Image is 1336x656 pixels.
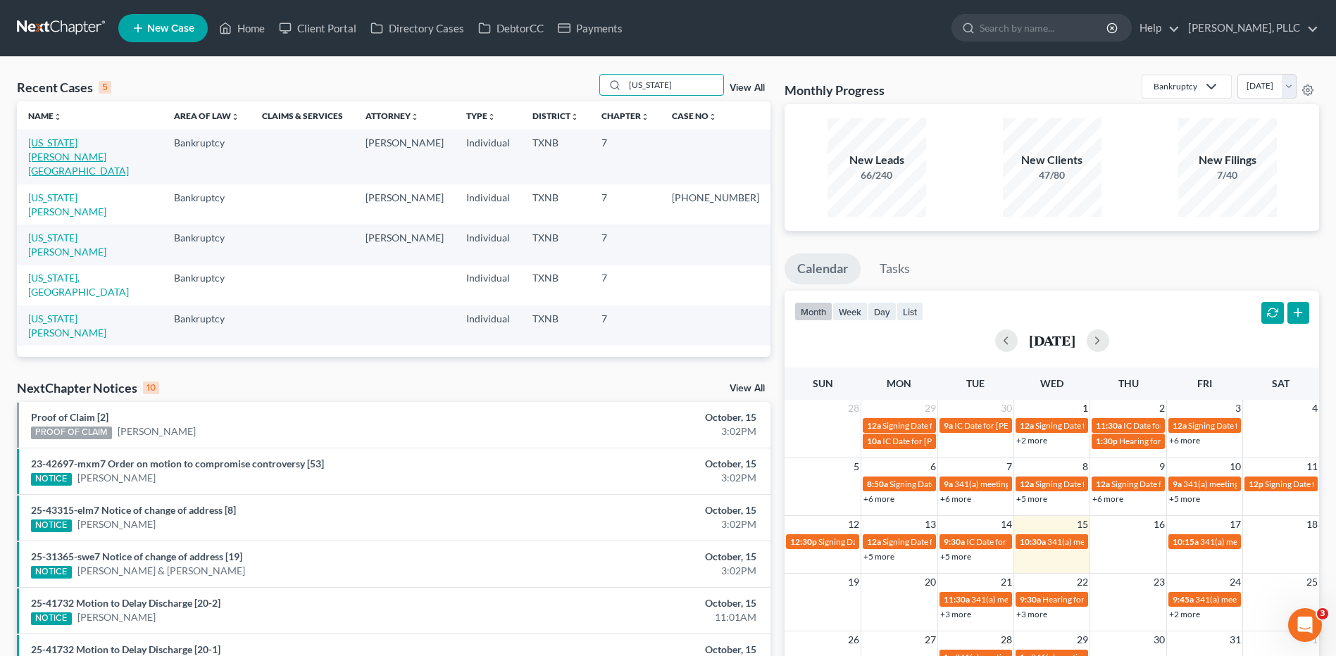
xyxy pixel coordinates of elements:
td: Individual [455,130,521,184]
i: unfold_more [708,113,717,121]
div: October, 15 [524,596,756,610]
td: Bankruptcy [163,184,251,225]
span: 18 [1305,516,1319,533]
span: 10 [1228,458,1242,475]
span: 5 [852,458,861,475]
span: 21 [999,574,1013,591]
div: 3:02PM [524,471,756,485]
a: Nameunfold_more [28,111,62,121]
a: +2 more [1169,609,1200,619]
span: 9:30a [1020,594,1041,605]
button: month [794,302,832,321]
i: unfold_more [487,113,496,121]
span: IC Date for [PERSON_NAME][GEOGRAPHIC_DATA] [1123,420,1316,431]
span: Sat [1272,377,1290,389]
a: [PERSON_NAME] [77,471,156,485]
span: 15 [1075,516,1090,533]
span: 24 [1228,574,1242,591]
a: Proof of Claim [2] [31,411,108,423]
td: [PERSON_NAME] [354,184,455,225]
a: Chapterunfold_more [601,111,649,121]
span: Hearing for [PERSON_NAME] [1042,594,1152,605]
td: Bankruptcy [163,130,251,184]
a: +3 more [1016,609,1047,619]
div: October, 15 [524,550,756,564]
span: Signing Date for [PERSON_NAME] [889,479,1016,489]
span: Signing Date for [PERSON_NAME] [818,536,944,547]
div: 7/40 [1178,168,1277,182]
div: 3:02PM [524,517,756,531]
div: 66/240 [828,168,926,182]
span: IC Date for [PERSON_NAME], Shylanda [954,420,1099,431]
i: unfold_more [54,113,62,121]
input: Search by name... [625,75,723,95]
div: PROOF OF CLAIM [31,427,112,439]
div: 10 [143,381,159,394]
span: 14 [999,516,1013,533]
span: 8 [1081,458,1090,475]
iframe: Intercom live chat [1288,608,1322,642]
i: unfold_more [641,113,649,121]
td: Bankruptcy [163,265,251,305]
span: 341(a) meeting for Crescent [PERSON_NAME] [971,594,1142,605]
span: 13 [923,516,937,533]
span: 31 [1228,631,1242,648]
span: 9a [944,479,953,489]
span: 1 [1081,400,1090,417]
a: 25-31365-swe7 Notice of change of address [19] [31,550,242,562]
span: 23 [1152,574,1166,591]
a: Districtunfold_more [532,111,579,121]
a: [PERSON_NAME] [118,424,196,439]
a: +6 more [1092,493,1123,504]
a: Help [1132,15,1180,41]
a: [PERSON_NAME] & [PERSON_NAME] [77,564,245,578]
td: 7 [590,225,661,265]
span: 19 [847,574,861,591]
a: [US_STATE][PERSON_NAME] [28,232,106,258]
a: 23-42697-mxm7 Order on motion to compromise controversy [53] [31,458,324,469]
div: NOTICE [31,566,72,579]
i: unfold_more [411,113,419,121]
span: 9:30a [944,536,965,547]
span: Signing Date for [PERSON_NAME] [1188,420,1314,431]
div: 11:01AM [524,610,756,624]
a: +5 more [863,551,894,562]
span: 3 [1317,608,1328,619]
a: +6 more [940,493,971,504]
div: October, 15 [524,457,756,471]
span: 11 [1305,458,1319,475]
td: Individual [455,265,521,305]
span: Fri [1197,377,1212,389]
span: Signing Date for [PERSON_NAME][GEOGRAPHIC_DATA] [1035,479,1247,489]
span: 9a [1173,479,1182,489]
span: 10:15a [1173,536,1199,547]
div: NOTICE [31,473,72,486]
a: [US_STATE][PERSON_NAME] [28,313,106,339]
td: Bankruptcy [163,305,251,346]
td: Individual [455,184,521,225]
a: Area of Lawunfold_more [174,111,239,121]
div: New Leads [828,152,926,168]
input: Search by name... [980,15,1109,41]
a: Typeunfold_more [466,111,496,121]
a: Case Nounfold_more [672,111,717,121]
a: 25-41732 Motion to Delay Discharge [20-2] [31,597,220,609]
a: 25-41732 Motion to Delay Discharge [20-1] [31,643,220,655]
td: 7 [590,130,661,184]
td: Individual [455,305,521,346]
td: 7 [590,305,661,346]
span: 341(a) meeting for [PERSON_NAME] [1200,536,1336,547]
span: 12a [1020,420,1034,431]
button: list [897,302,923,321]
span: 11:30a [1096,420,1122,431]
span: 17 [1228,516,1242,533]
a: [US_STATE][PERSON_NAME][GEOGRAPHIC_DATA] [28,137,129,177]
span: IC Date for [PERSON_NAME] [882,436,990,446]
span: IC Date for [PERSON_NAME][GEOGRAPHIC_DATA] [966,536,1159,547]
span: 10:30a [1020,536,1046,547]
a: View All [730,384,765,393]
a: Calendar [785,253,861,284]
a: View All [730,83,765,93]
td: [PHONE_NUMBER] [661,184,770,225]
span: 10a [867,436,881,446]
